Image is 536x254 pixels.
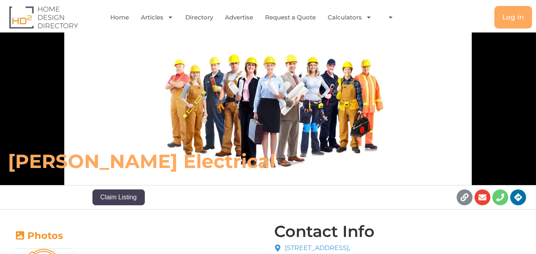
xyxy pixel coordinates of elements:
a: Calculators [328,8,372,27]
a: Request a Quote [265,8,316,27]
span: [STREET_ADDRESS], [283,243,350,253]
a: Directory [185,8,213,27]
a: Articles [141,8,173,27]
nav: Menu [110,8,400,27]
h4: Contact Info [274,223,375,239]
button: Claim Listing [92,189,145,205]
a: Home [110,8,129,27]
a: Photos [14,230,63,241]
a: Advertise [225,8,253,27]
h6: [PERSON_NAME] Electrical [8,149,371,173]
span: Log in [502,14,524,21]
a: Log in [494,6,532,29]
